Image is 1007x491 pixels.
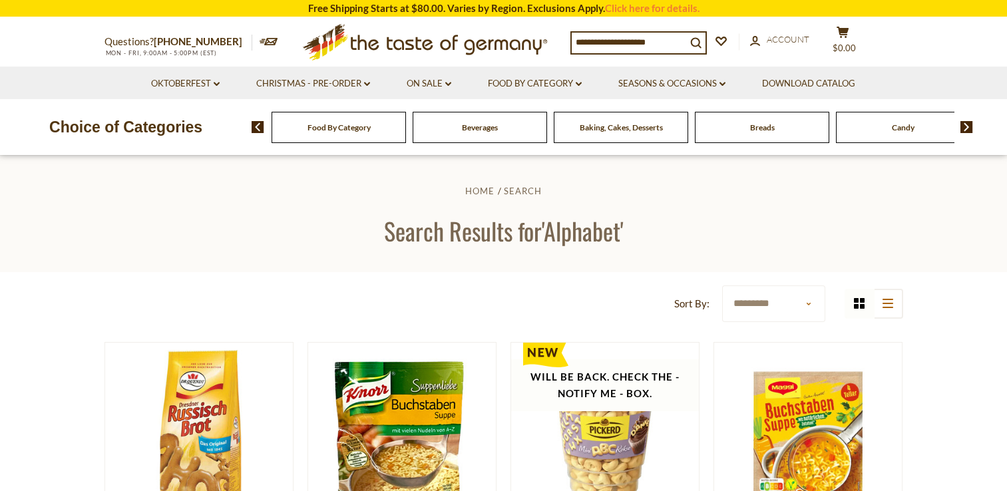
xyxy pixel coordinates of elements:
span: Account [767,34,809,45]
a: On Sale [407,77,451,91]
a: Account [750,33,809,47]
a: Download Catalog [762,77,855,91]
a: Home [465,186,495,196]
a: Click here for details. [605,2,700,14]
a: Candy [892,122,914,132]
h1: Search Results for [41,216,966,245]
a: Beverages [462,122,498,132]
p: Questions? [104,33,252,51]
a: Search [504,186,542,196]
span: $0.00 [833,43,856,53]
a: [PHONE_NUMBER] [154,35,242,47]
span: 'Alphabet' [542,213,624,248]
a: Food By Category [488,77,582,91]
a: Food By Category [307,122,371,132]
a: Christmas - PRE-ORDER [256,77,370,91]
button: $0.00 [823,26,863,59]
img: next arrow [960,121,973,133]
a: Breads [750,122,775,132]
img: previous arrow [252,121,264,133]
label: Sort By: [674,295,709,312]
a: Seasons & Occasions [618,77,725,91]
a: Baking, Cakes, Desserts [580,122,663,132]
a: Oktoberfest [151,77,220,91]
span: MON - FRI, 9:00AM - 5:00PM (EST) [104,49,218,57]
